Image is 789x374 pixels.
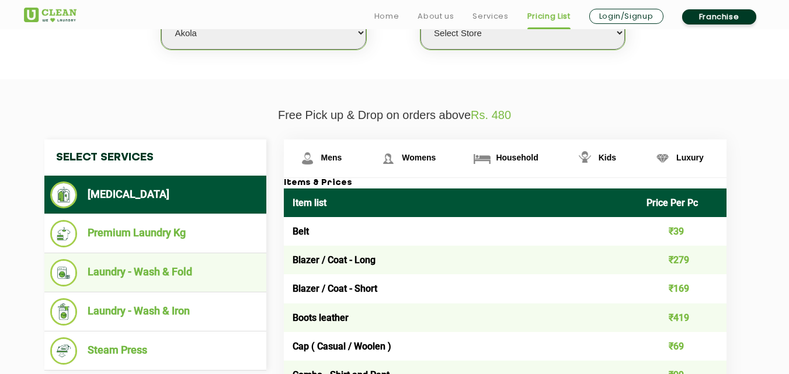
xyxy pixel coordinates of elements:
[284,303,638,332] td: Boots leather
[638,274,727,303] td: ₹169
[24,8,77,22] img: UClean Laundry and Dry Cleaning
[374,9,399,23] a: Home
[638,246,727,274] td: ₹279
[50,337,78,365] img: Steam Press
[44,139,266,176] h4: Select Services
[527,9,571,23] a: Pricing List
[24,109,766,122] p: Free Pick up & Drop on orders above
[575,148,595,169] img: Kids
[589,9,663,24] a: Login/Signup
[472,148,492,169] img: Household
[50,181,78,208] img: Dry Cleaning
[284,332,638,361] td: Cap ( Casual / Woolen )
[50,259,260,286] li: Laundry - Wash & Fold
[638,217,727,246] td: ₹39
[638,332,727,361] td: ₹69
[402,153,436,162] span: Womens
[652,148,673,169] img: Luxury
[50,220,78,247] img: Premium Laundry Kg
[378,148,398,169] img: Womens
[284,246,638,274] td: Blazer / Coat - Long
[418,9,454,23] a: About us
[50,181,260,208] li: [MEDICAL_DATA]
[599,153,616,162] span: Kids
[284,274,638,303] td: Blazer / Coat - Short
[682,9,756,25] a: Franchise
[297,148,318,169] img: Mens
[284,217,638,246] td: Belt
[471,109,511,121] span: Rs. 480
[284,178,727,188] h3: Items & Prices
[50,220,260,247] li: Premium Laundry Kg
[496,153,538,162] span: Household
[472,9,508,23] a: Services
[321,153,342,162] span: Mens
[50,298,260,326] li: Laundry - Wash & Iron
[50,298,78,326] img: Laundry - Wash & Iron
[676,153,704,162] span: Luxury
[284,188,638,217] th: Item list
[50,337,260,365] li: Steam Press
[638,188,727,217] th: Price Per Pc
[50,259,78,286] img: Laundry - Wash & Fold
[638,303,727,332] td: ₹419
